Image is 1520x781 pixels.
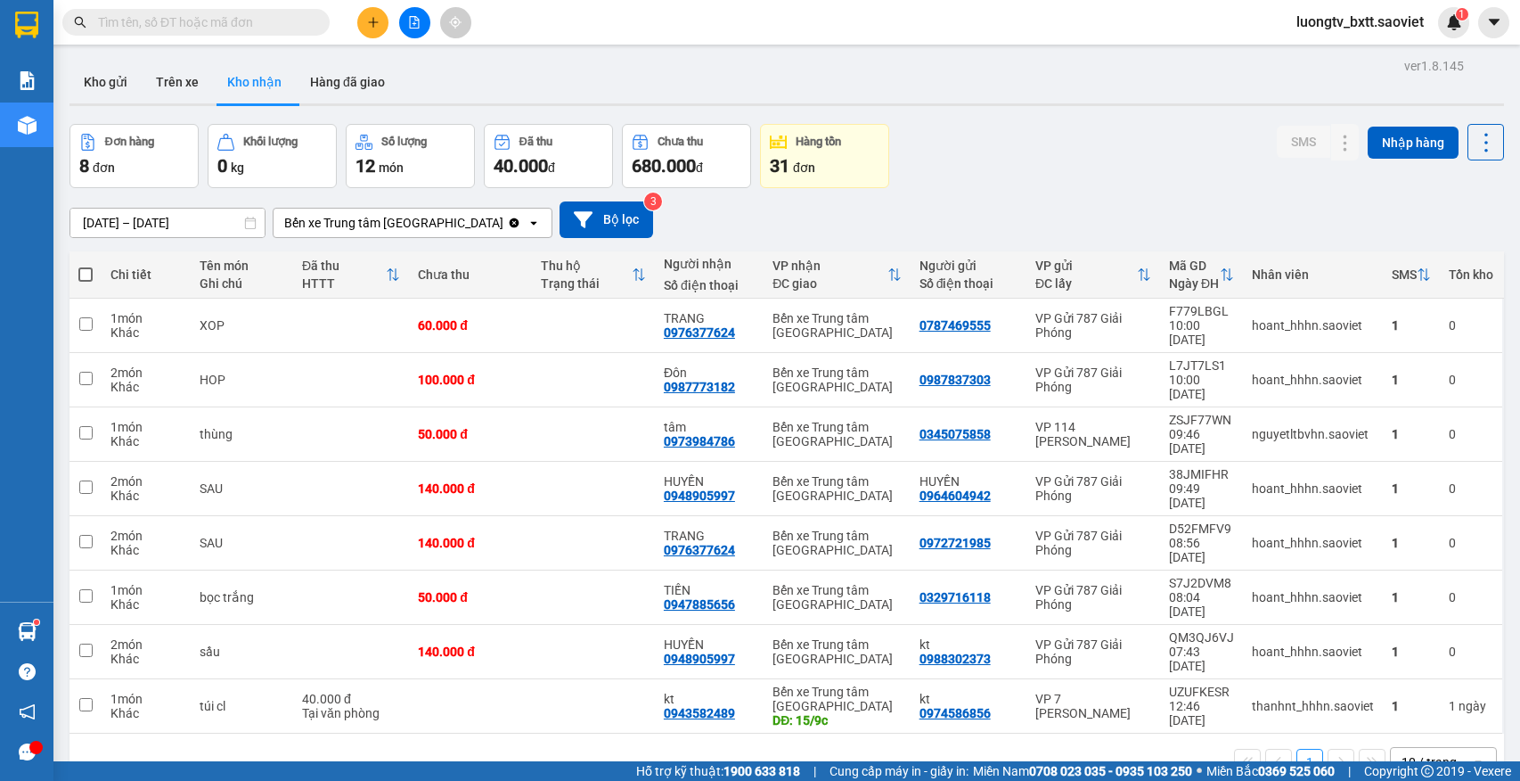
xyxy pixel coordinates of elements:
[1169,259,1220,273] div: Mã GD
[200,590,284,604] div: bọc trắng
[1252,318,1374,333] div: hoant_hhhn.saoviet
[1169,481,1234,510] div: 09:49 [DATE]
[110,366,182,380] div: 2 món
[346,124,475,188] button: Số lượng12món
[1486,14,1502,30] span: caret-down
[919,489,991,503] div: 0964604942
[548,160,555,175] span: đ
[1449,318,1493,333] div: 0
[200,645,284,659] div: sầu
[507,216,521,230] svg: Clear value
[18,116,37,135] img: warehouse-icon
[142,61,213,103] button: Trên xe
[1402,753,1457,771] div: 10 / trang
[764,251,910,299] th: Toggle SortBy
[664,489,735,503] div: 0948905997
[1392,590,1431,604] div: 1
[110,434,182,448] div: Khác
[1026,251,1160,299] th: Toggle SortBy
[231,160,244,175] span: kg
[1348,761,1351,781] span: |
[1035,420,1151,448] div: VP 114 [PERSON_NAME]
[1449,645,1493,659] div: 0
[796,136,841,148] div: Hàng tồn
[296,61,399,103] button: Hàng đã giao
[813,761,816,781] span: |
[200,259,284,273] div: Tên món
[1252,267,1374,282] div: Nhân viên
[636,761,800,781] span: Hỗ trợ kỹ thuật:
[772,713,901,728] div: DĐ: 15/9c
[1449,427,1493,441] div: 0
[770,155,789,177] span: 31
[1169,413,1234,427] div: ZSJF77WN
[1169,536,1234,564] div: 08:56 [DATE]
[919,373,991,387] div: 0987837303
[18,622,37,641] img: warehouse-icon
[696,160,703,175] span: đ
[208,124,337,188] button: Khối lượng0kg
[772,276,887,291] div: ĐC giao
[399,7,430,38] button: file-add
[772,259,887,273] div: VP nhận
[15,12,38,38] img: logo-vxr
[1368,127,1459,159] button: Nhập hàng
[664,474,755,489] div: HUYỀN
[19,703,36,720] span: notification
[919,259,1017,273] div: Người gửi
[110,543,182,557] div: Khác
[110,474,182,489] div: 2 món
[484,124,613,188] button: Đã thu40.000đ
[293,251,409,299] th: Toggle SortBy
[664,597,735,612] div: 0947885656
[381,136,427,148] div: Số lượng
[1035,259,1137,273] div: VP gửi
[79,155,89,177] span: 8
[1206,761,1335,781] span: Miền Bắc
[1449,373,1493,387] div: 0
[284,214,503,232] div: Bến xe Trung tâm [GEOGRAPHIC_DATA]
[1258,764,1335,778] strong: 0369 525 060
[664,257,755,271] div: Người nhận
[1035,637,1151,666] div: VP Gửi 787 Giải Phóng
[367,16,380,29] span: plus
[664,692,755,706] div: kt
[1392,427,1431,441] div: 1
[772,311,901,340] div: Bến xe Trung tâm [GEOGRAPHIC_DATA]
[622,124,751,188] button: Chưa thu680.000đ
[418,267,523,282] div: Chưa thu
[1277,126,1330,158] button: SMS
[217,155,227,177] span: 0
[1169,685,1234,699] div: UZUFKESR
[19,663,36,680] span: question-circle
[1252,536,1374,550] div: hoant_hhhn.saoviet
[664,652,735,666] div: 0948905997
[418,427,523,441] div: 50.000 đ
[527,216,541,230] svg: open
[1169,373,1234,401] div: 10:00 [DATE]
[379,160,404,175] span: món
[200,427,284,441] div: thùng
[919,590,991,604] div: 0329716118
[664,543,735,557] div: 0976377624
[919,637,1017,652] div: kt
[1197,768,1202,775] span: ⚪️
[760,124,889,188] button: Hàng tồn31đơn
[632,155,696,177] span: 680.000
[772,685,901,713] div: Bến xe Trung tâm [GEOGRAPHIC_DATA]
[664,637,755,652] div: HUYỀN
[1392,699,1431,713] div: 1
[1169,576,1234,590] div: S7J2DVM8
[1169,630,1234,645] div: QM3QJ6VJ
[1392,645,1431,659] div: 1
[1449,536,1493,550] div: 0
[1035,583,1151,612] div: VP Gửi 787 Giải Phóng
[1421,765,1434,777] span: copyright
[1169,522,1234,536] div: D52FMFV9
[1035,366,1151,394] div: VP Gửi 787 Giải Phóng
[418,373,523,387] div: 100.000 đ
[664,420,755,434] div: tâm
[200,699,284,713] div: túi cl
[919,318,991,333] div: 0787469555
[1478,7,1509,38] button: caret-down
